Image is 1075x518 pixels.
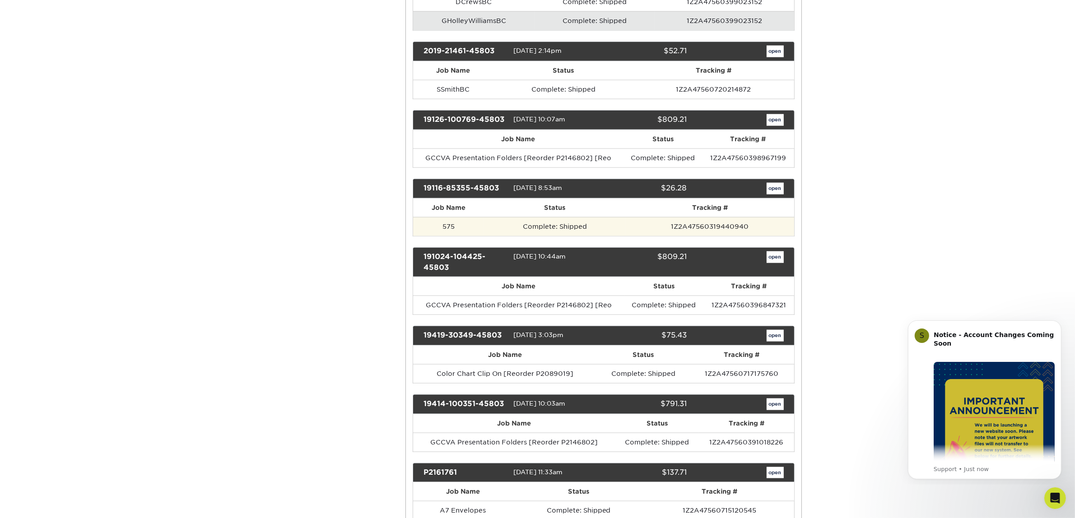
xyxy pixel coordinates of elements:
[413,414,615,433] th: Job Name
[633,80,794,99] td: 1Z2A47560720214872
[633,61,794,80] th: Tracking #
[703,296,794,314] td: 1Z2A47560396847321
[513,468,563,476] span: [DATE] 11:33am
[703,130,794,148] th: Tracking #
[413,130,624,148] th: Job Name
[767,183,784,194] a: open
[894,312,1075,485] iframe: Intercom notifications message
[597,330,693,342] div: $75.43
[645,482,794,501] th: Tracking #
[413,80,493,99] td: SSmithBC
[513,47,562,54] span: [DATE] 2:14pm
[413,61,493,80] th: Job Name
[624,148,703,167] td: Complete: Shipped
[417,330,513,342] div: 19419-30349-45803
[417,251,513,273] div: 191024-104425-45803
[413,433,615,452] td: GCCVA Presentation Folders [Reorder P2146802]
[413,364,597,383] td: Color Chart Clip On [Reorder P2089019]
[597,364,690,383] td: Complete: Shipped
[513,253,566,260] span: [DATE] 10:44am
[417,46,513,57] div: 2019-21461-45803
[689,346,794,364] th: Tracking #
[413,11,535,30] td: GHolleyWilliamsBC
[624,277,703,296] th: Status
[767,46,784,57] a: open
[413,217,484,236] td: 575
[626,199,794,217] th: Tracking #
[413,296,624,314] td: GCCVA Presentation Folders [Reorder P2146802] [Reo
[413,482,512,501] th: Job Name
[513,331,563,338] span: [DATE] 3:03pm
[417,467,513,479] div: P2161761
[767,114,784,126] a: open
[513,184,562,191] span: [DATE] 8:53am
[1044,487,1066,509] iframe: Intercom live chat
[767,251,784,263] a: open
[699,433,794,452] td: 1Z2A47560391018226
[413,346,597,364] th: Job Name
[597,114,693,126] div: $809.21
[512,482,645,501] th: Status
[597,346,690,364] th: Status
[484,199,626,217] th: Status
[493,61,633,80] th: Status
[689,364,794,383] td: 1Z2A47560717175760
[417,114,513,126] div: 19126-100769-45803
[767,467,784,479] a: open
[513,400,565,407] span: [DATE] 10:03am
[624,130,703,148] th: Status
[417,183,513,194] div: 19116-85355-45803
[493,80,633,99] td: Complete: Shipped
[484,217,626,236] td: Complete: Shipped
[413,277,624,296] th: Job Name
[597,46,693,57] div: $52.71
[413,148,624,167] td: GCCVA Presentation Folders [Reorder P2146802] [Reo
[699,414,794,433] th: Tracking #
[626,217,794,236] td: 1Z2A47560319440940
[597,251,693,273] div: $809.21
[624,296,703,314] td: Complete: Shipped
[597,183,693,194] div: $26.28
[413,199,484,217] th: Job Name
[417,398,513,410] div: 19414-100351-45803
[655,11,794,30] td: 1Z2A47560399023152
[767,398,784,410] a: open
[767,330,784,342] a: open
[597,398,693,410] div: $791.31
[597,467,693,479] div: $137.71
[513,116,565,123] span: [DATE] 10:07am
[703,148,794,167] td: 1Z2A47560398967199
[535,11,655,30] td: Complete: Shipped
[615,414,699,433] th: Status
[703,277,794,296] th: Tracking #
[615,433,699,452] td: Complete: Shipped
